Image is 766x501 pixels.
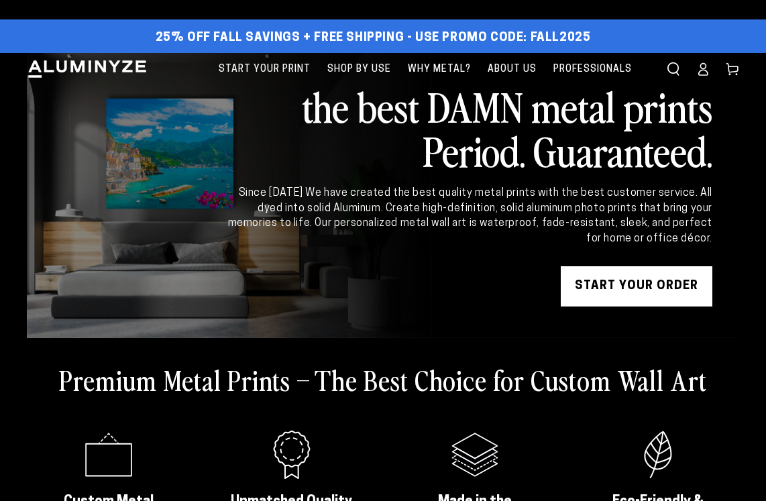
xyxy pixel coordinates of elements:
span: About Us [488,61,537,78]
span: Why Metal? [408,61,471,78]
span: Shop By Use [327,61,391,78]
a: START YOUR Order [561,266,712,307]
a: Shop By Use [321,53,398,86]
a: Why Metal? [401,53,478,86]
h2: Premium Metal Prints – The Best Choice for Custom Wall Art [59,362,707,397]
h2: the best DAMN metal prints Period. Guaranteed. [225,84,712,172]
span: 25% off FALL Savings + Free Shipping - Use Promo Code: FALL2025 [156,31,591,46]
a: About Us [481,53,543,86]
span: Start Your Print [219,61,311,78]
div: Since [DATE] We have created the best quality metal prints with the best customer service. All dy... [225,186,712,246]
img: Aluminyze [27,59,148,79]
a: Start Your Print [212,53,317,86]
summary: Search our site [659,54,688,84]
a: Professionals [547,53,639,86]
span: Professionals [553,61,632,78]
